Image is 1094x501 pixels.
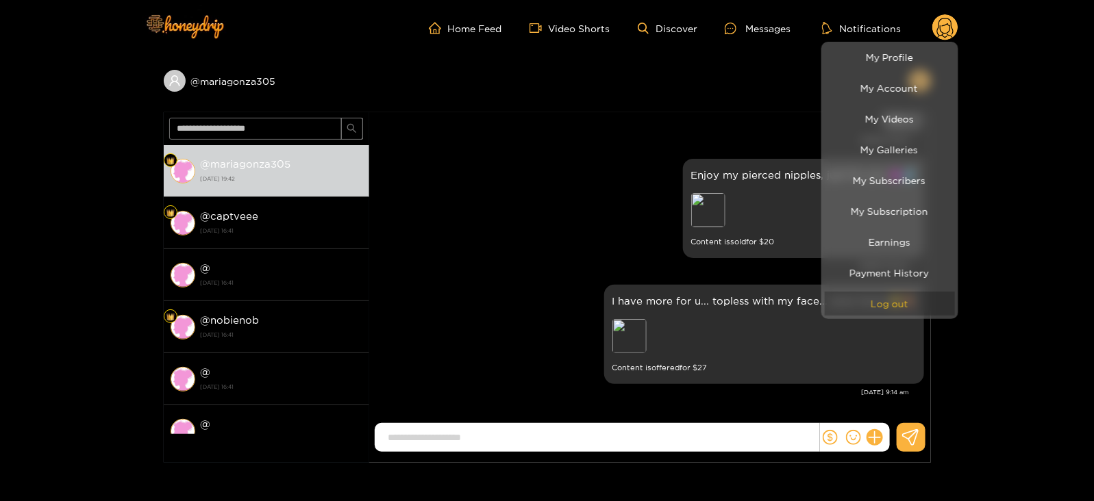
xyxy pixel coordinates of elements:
a: My Account [825,76,955,100]
a: My Subscription [825,199,955,223]
a: My Profile [825,45,955,69]
button: Log out [825,292,955,316]
a: My Subscribers [825,168,955,192]
a: My Videos [825,107,955,131]
a: Earnings [825,230,955,254]
a: My Galleries [825,138,955,162]
a: Payment History [825,261,955,285]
